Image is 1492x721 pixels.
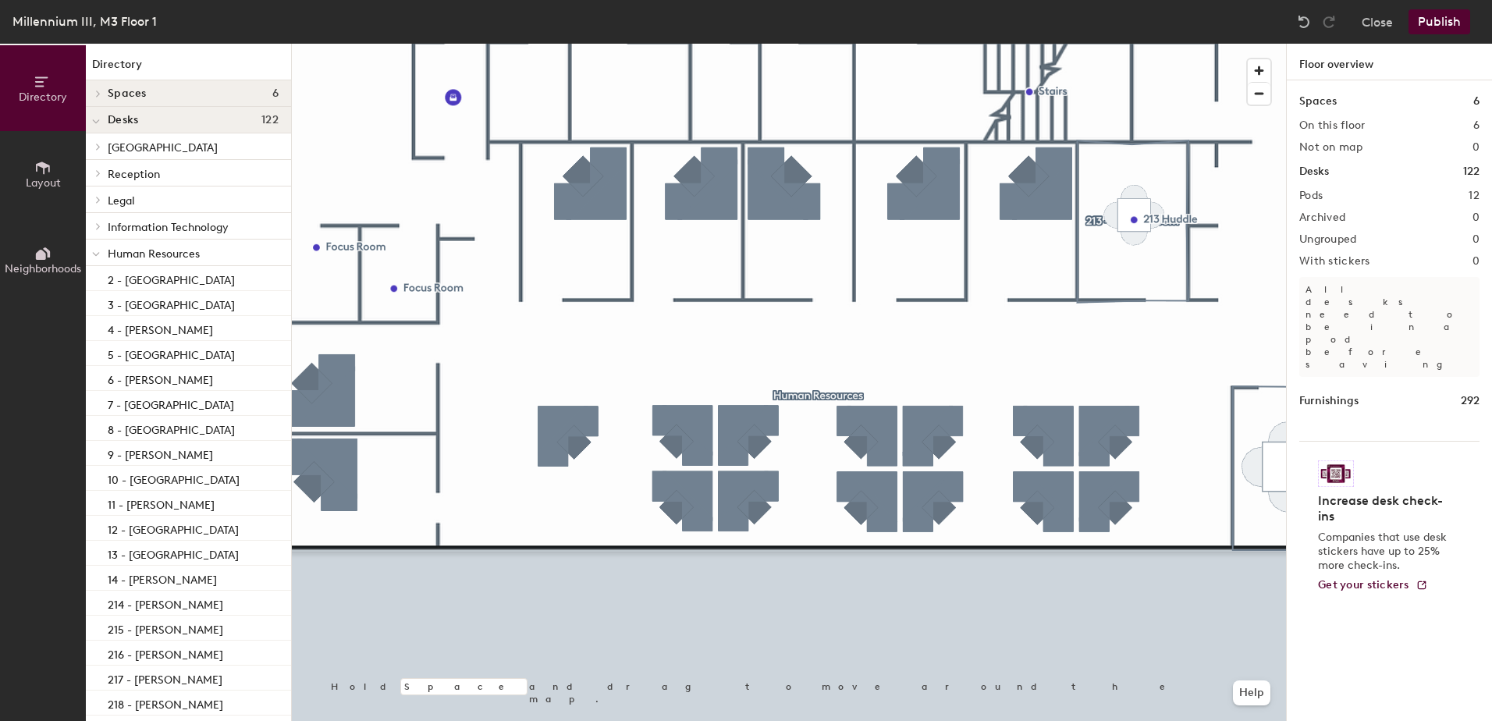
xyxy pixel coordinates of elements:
[1299,211,1345,224] h2: Archived
[108,469,240,487] p: 10 - [GEOGRAPHIC_DATA]
[108,669,222,687] p: 217 - [PERSON_NAME]
[5,262,81,275] span: Neighborhoods
[1472,211,1480,224] h2: 0
[1362,9,1393,34] button: Close
[1296,14,1312,30] img: Undo
[108,319,213,337] p: 4 - [PERSON_NAME]
[26,176,61,190] span: Layout
[1299,392,1359,410] h1: Furnishings
[1473,93,1480,110] h1: 6
[108,294,235,312] p: 3 - [GEOGRAPHIC_DATA]
[1473,119,1480,132] h2: 6
[1461,392,1480,410] h1: 292
[1299,233,1357,246] h2: Ungrouped
[272,87,279,100] span: 6
[1409,9,1470,34] button: Publish
[108,247,200,261] span: Human Resources
[1299,119,1366,132] h2: On this floor
[108,269,235,287] p: 2 - [GEOGRAPHIC_DATA]
[108,594,223,612] p: 214 - [PERSON_NAME]
[261,114,279,126] span: 122
[1472,233,1480,246] h2: 0
[86,56,291,80] h1: Directory
[1472,255,1480,268] h2: 0
[108,494,215,512] p: 11 - [PERSON_NAME]
[1299,255,1370,268] h2: With stickers
[108,194,135,208] span: Legal
[1472,141,1480,154] h2: 0
[108,519,239,537] p: 12 - [GEOGRAPHIC_DATA]
[108,544,239,562] p: 13 - [GEOGRAPHIC_DATA]
[108,419,235,437] p: 8 - [GEOGRAPHIC_DATA]
[108,369,213,387] p: 6 - [PERSON_NAME]
[1299,277,1480,377] p: All desks need to be in a pod before saving
[108,644,223,662] p: 216 - [PERSON_NAME]
[1321,14,1337,30] img: Redo
[1299,163,1329,180] h1: Desks
[1463,163,1480,180] h1: 122
[108,168,160,181] span: Reception
[1318,579,1428,592] a: Get your stickers
[108,87,147,100] span: Spaces
[1318,531,1451,573] p: Companies that use desk stickers have up to 25% more check-ins.
[1287,44,1492,80] h1: Floor overview
[108,619,223,637] p: 215 - [PERSON_NAME]
[1299,190,1323,202] h2: Pods
[1299,93,1337,110] h1: Spaces
[108,141,218,154] span: [GEOGRAPHIC_DATA]
[1469,190,1480,202] h2: 12
[108,694,223,712] p: 218 - [PERSON_NAME]
[108,114,138,126] span: Desks
[19,91,67,104] span: Directory
[108,394,234,412] p: 7 - [GEOGRAPHIC_DATA]
[108,221,229,234] span: Information Technology
[12,12,157,31] div: Millennium III, M3 Floor 1
[1299,141,1362,154] h2: Not on map
[1318,493,1451,524] h4: Increase desk check-ins
[1233,680,1270,705] button: Help
[1318,460,1354,487] img: Sticker logo
[1318,578,1409,591] span: Get your stickers
[108,344,235,362] p: 5 - [GEOGRAPHIC_DATA]
[108,444,213,462] p: 9 - [PERSON_NAME]
[108,569,217,587] p: 14 - [PERSON_NAME]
